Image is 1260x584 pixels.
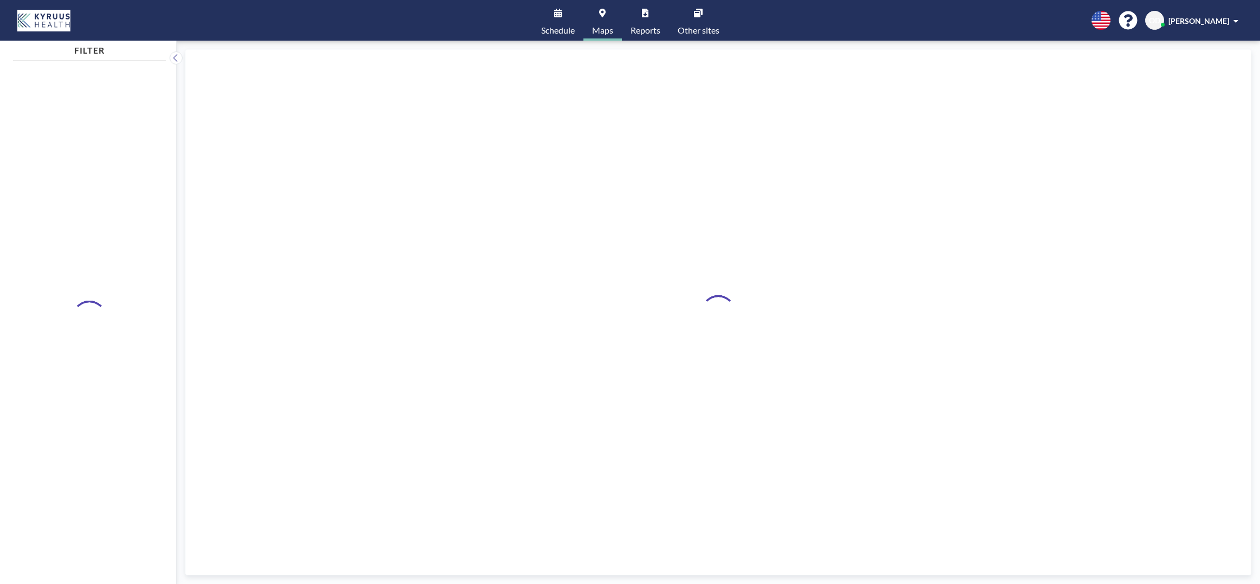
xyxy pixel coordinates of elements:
[13,41,166,56] h4: FILTER
[1168,16,1229,25] span: [PERSON_NAME]
[1149,16,1160,25] span: OD
[678,26,719,35] span: Other sites
[541,26,575,35] span: Schedule
[17,10,70,31] img: organization-logo
[592,26,613,35] span: Maps
[631,26,660,35] span: Reports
